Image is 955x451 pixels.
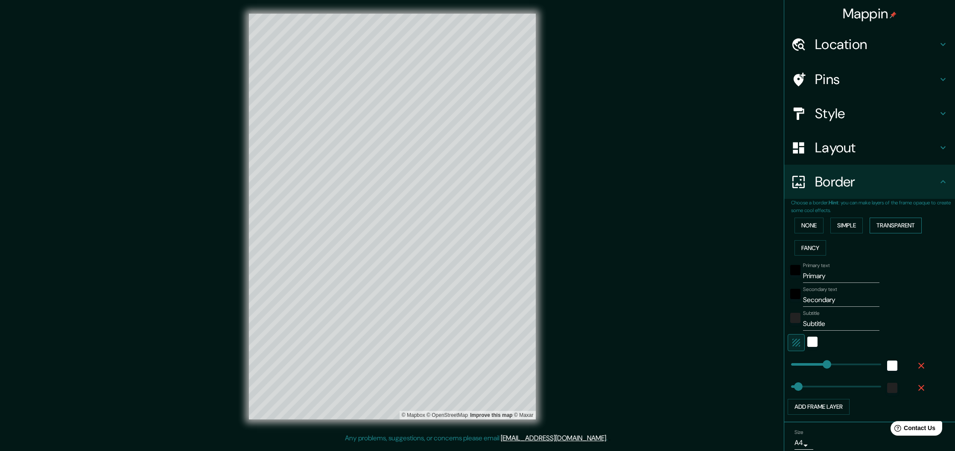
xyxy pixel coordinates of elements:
[790,289,800,299] button: black
[470,412,512,418] a: Map feedback
[890,12,897,18] img: pin-icon.png
[803,310,820,317] label: Subtitle
[815,105,938,122] h4: Style
[501,434,606,442] a: [EMAIL_ADDRESS][DOMAIN_NAME]
[803,286,837,293] label: Secondary text
[879,418,946,442] iframe: Help widget launcher
[829,199,838,206] b: Hint
[815,36,938,53] h4: Location
[788,399,850,415] button: Add frame layer
[345,433,607,443] p: Any problems, suggestions, or concerns please email .
[607,433,609,443] div: .
[784,131,955,165] div: Layout
[815,139,938,156] h4: Layout
[830,218,863,233] button: Simple
[843,5,897,22] h4: Mappin
[870,218,922,233] button: Transparent
[426,412,468,418] a: OpenStreetMap
[794,240,826,256] button: Fancy
[784,165,955,199] div: Border
[784,27,955,61] div: Location
[794,218,824,233] button: None
[794,428,803,436] label: Size
[887,383,897,393] button: color-222222
[815,173,938,190] h4: Border
[784,96,955,131] div: Style
[790,313,800,323] button: color-222222
[402,412,425,418] a: Mapbox
[803,262,829,269] label: Primary text
[815,71,938,88] h4: Pins
[794,436,813,450] div: A4
[514,412,534,418] a: Maxar
[807,337,818,347] button: white
[790,265,800,275] button: black
[784,62,955,96] div: Pins
[609,433,610,443] div: .
[887,361,897,371] button: white
[791,199,955,214] p: Choose a border. : you can make layers of the frame opaque to create some cool effects.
